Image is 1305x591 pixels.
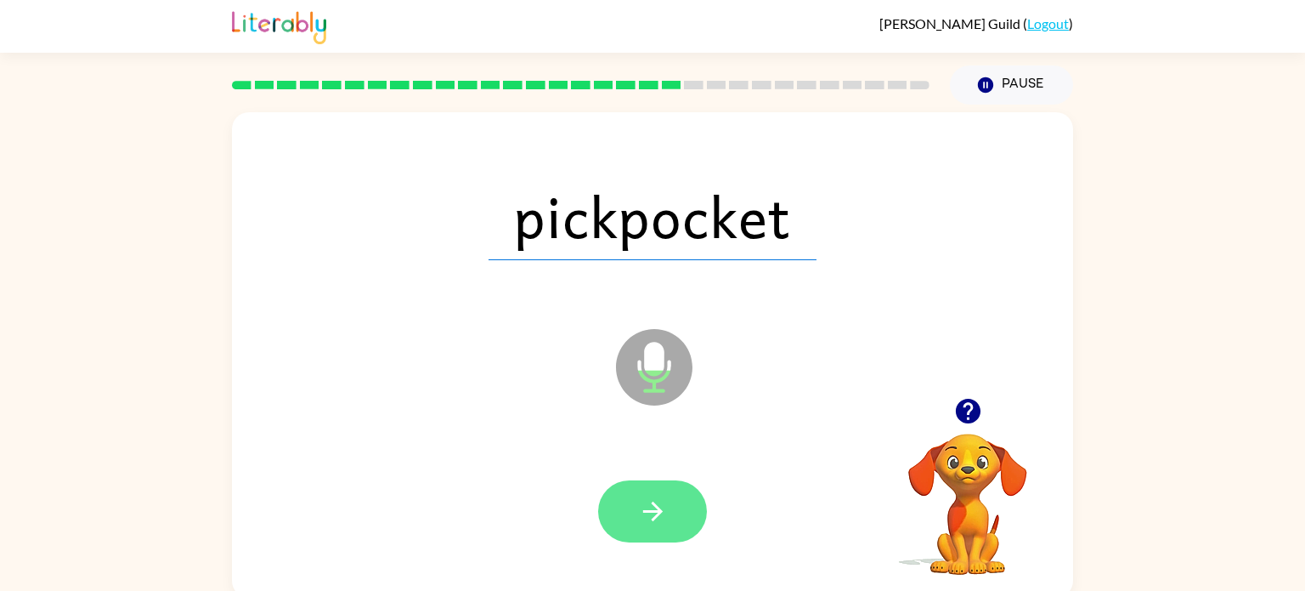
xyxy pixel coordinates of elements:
[950,65,1073,105] button: Pause
[883,407,1053,577] video: Your browser must support playing .mp4 files to use Literably. Please try using another browser.
[489,172,816,260] span: pickpocket
[1027,15,1069,31] a: Logout
[879,15,1073,31] div: ( )
[232,7,326,44] img: Literably
[879,15,1023,31] span: [PERSON_NAME] Guild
